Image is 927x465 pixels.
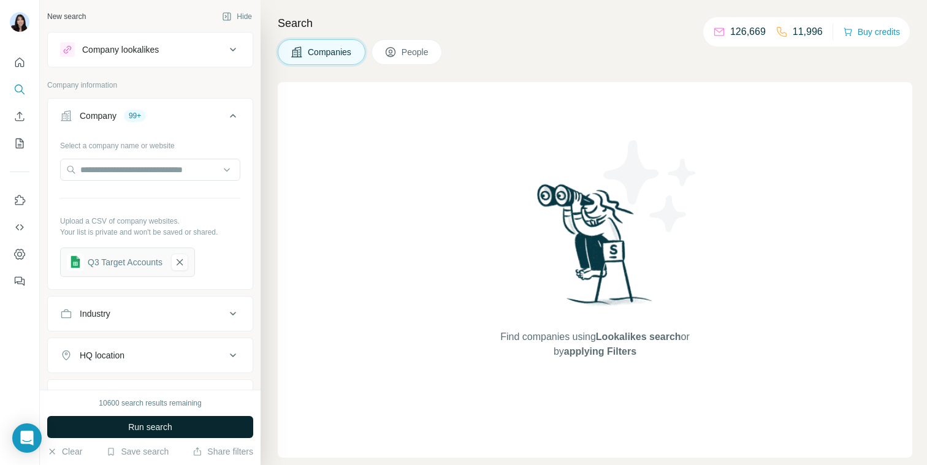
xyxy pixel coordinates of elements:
[10,51,29,74] button: Quick start
[10,189,29,211] button: Use Surfe on LinkedIn
[10,216,29,238] button: Use Surfe API
[80,110,116,122] div: Company
[193,445,253,458] button: Share filters
[730,25,766,39] p: 126,669
[60,227,240,238] p: Your list is private and won't be saved or shared.
[793,25,823,39] p: 11,996
[60,216,240,227] p: Upload a CSV of company websites.
[10,12,29,32] img: Avatar
[47,416,253,438] button: Run search
[843,23,900,40] button: Buy credits
[10,270,29,292] button: Feedback
[10,243,29,265] button: Dashboard
[60,135,240,151] div: Select a company name or website
[10,78,29,100] button: Search
[80,308,110,320] div: Industry
[47,80,253,91] p: Company information
[596,331,681,342] span: Lookalikes search
[106,445,169,458] button: Save search
[128,421,172,433] span: Run search
[47,11,86,22] div: New search
[99,398,201,409] div: 10600 search results remaining
[12,423,42,453] div: Open Intercom Messenger
[308,46,353,58] span: Companies
[10,132,29,154] button: My lists
[80,349,124,361] div: HQ location
[278,15,912,32] h4: Search
[48,101,253,135] button: Company99+
[595,131,706,241] img: Surfe Illustration - Stars
[67,254,84,271] img: gsheets icon
[532,181,659,317] img: Surfe Illustration - Woman searching with binoculars
[48,299,253,328] button: Industry
[48,341,253,370] button: HQ location
[497,330,693,359] span: Find companies using or by
[213,7,261,26] button: Hide
[402,46,430,58] span: People
[82,43,159,56] div: Company lookalikes
[48,35,253,64] button: Company lookalikes
[88,256,162,268] div: Q3 Target Accounts
[564,346,636,357] span: applying Filters
[47,445,82,458] button: Clear
[10,105,29,127] button: Enrich CSV
[48,382,253,412] button: Annual revenue ($)
[124,110,146,121] div: 99+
